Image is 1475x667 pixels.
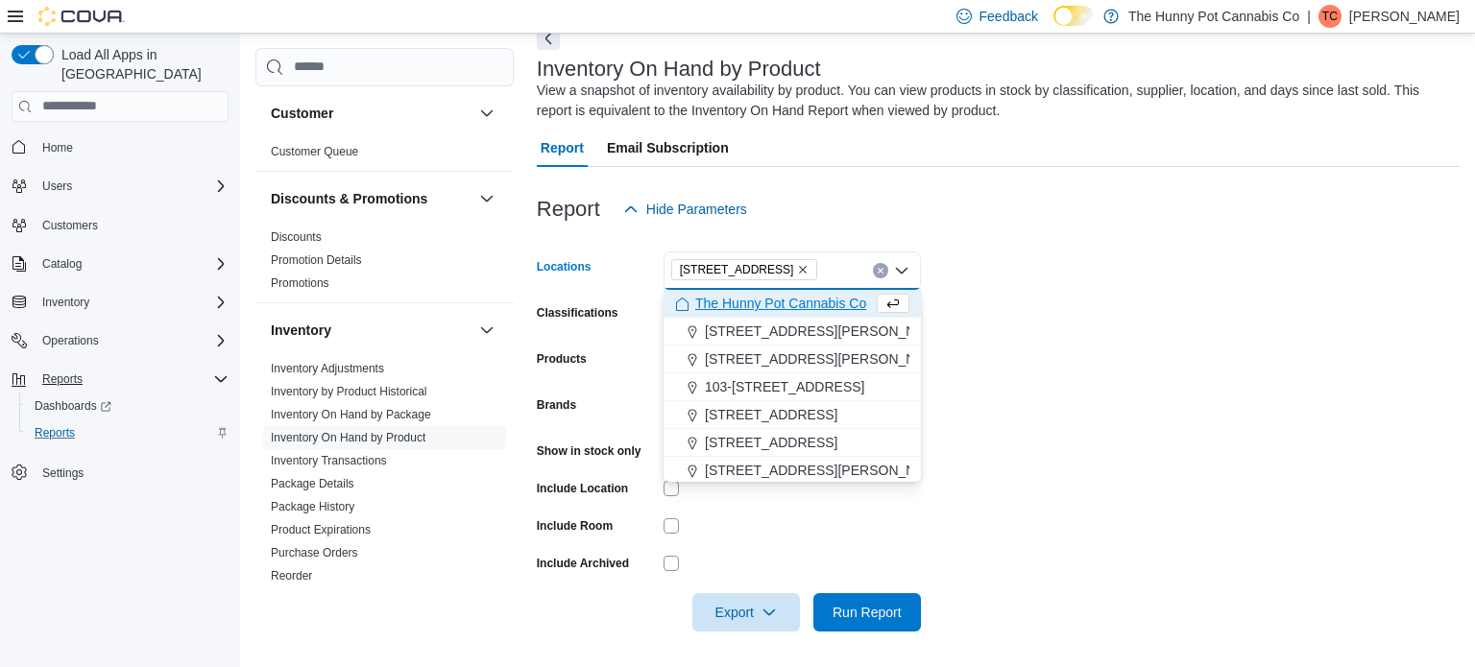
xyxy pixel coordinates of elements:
span: [STREET_ADDRESS][PERSON_NAME] [705,461,949,480]
button: Catalog [35,252,89,275]
span: The Hunny Pot Cannabis Co [695,294,866,313]
span: Reports [35,368,229,391]
label: Brands [537,397,576,413]
span: [STREET_ADDRESS] [705,433,837,452]
h3: Report [537,198,600,221]
button: Inventory [35,291,97,314]
span: Email Subscription [607,129,729,167]
span: Discounts [271,229,322,245]
button: Operations [4,327,236,354]
img: Cova [38,7,125,26]
button: Users [35,175,80,198]
h3: Inventory [271,321,331,340]
label: Show in stock only [537,443,641,459]
label: Classifications [537,305,618,321]
span: Package Details [271,476,354,491]
nav: Complex example [12,126,229,536]
span: Inventory Transactions [271,453,387,468]
div: Tabatha Cruickshank [1318,5,1342,28]
span: TC [1322,5,1338,28]
a: Customers [35,214,106,237]
p: [PERSON_NAME] [1349,5,1460,28]
button: Next [537,27,560,50]
p: | [1307,5,1311,28]
button: [STREET_ADDRESS] [664,429,921,457]
button: [STREET_ADDRESS][PERSON_NAME] [664,457,921,485]
span: Inventory On Hand by Package [271,407,431,422]
label: Products [537,351,587,367]
button: Hide Parameters [616,190,755,228]
span: Home [35,135,229,159]
button: The Hunny Pot Cannabis Co [664,290,921,318]
span: Inventory [35,291,229,314]
a: Package History [271,500,354,513]
span: Reports [42,371,83,387]
a: Reports [27,421,83,444]
a: Settings [35,462,91,485]
a: Inventory On Hand by Package [271,408,431,421]
a: Package Details [271,477,354,490]
button: Remove 334 Wellington Rd from selection in this group [797,264,809,275]
span: [STREET_ADDRESS] [680,260,794,279]
div: Customer [255,140,514,171]
span: [STREET_ADDRESS] [705,405,837,424]
a: Dashboards [19,393,236,419]
button: Users [4,173,236,200]
span: Report [541,129,584,167]
span: 334 Wellington Rd [671,259,818,280]
button: Export [692,593,800,631]
span: Hide Parameters [646,200,747,219]
button: Customers [4,211,236,239]
button: Reports [4,366,236,393]
span: Inventory [42,295,89,310]
label: Include Archived [537,556,629,571]
span: Export [704,593,788,631]
span: Run Report [833,603,902,622]
span: Dashboards [35,398,111,414]
a: Purchase Orders [271,546,358,560]
span: Home [42,140,73,155]
a: Dashboards [27,394,119,417]
span: Settings [42,465,84,481]
button: [STREET_ADDRESS][PERSON_NAME] [664,318,921,345]
a: Inventory Adjustments [271,362,384,375]
span: Catalog [42,256,82,272]
span: Customers [35,213,229,237]
label: Locations [537,259,592,274]
span: Inventory Adjustments [271,361,384,376]
a: Inventory Transactions [271,454,387,467]
a: Customer Queue [271,145,358,158]
button: Inventory [475,319,498,342]
div: Discounts & Promotions [255,226,514,302]
h3: Customer [271,104,333,123]
span: [STREET_ADDRESS][PERSON_NAME] [705,322,949,341]
span: Settings [35,460,229,484]
span: Load All Apps in [GEOGRAPHIC_DATA] [54,45,229,83]
span: Reorder [271,568,312,584]
span: Reports [35,425,75,441]
button: [STREET_ADDRESS] [664,401,921,429]
button: Discounts & Promotions [271,189,472,208]
button: Catalog [4,250,236,277]
span: [STREET_ADDRESS][PERSON_NAME] [705,349,949,369]
span: Promotions [271,275,329,291]
span: Promotion Details [271,252,362,268]
a: Promotions [271,276,329,290]
div: Inventory [255,357,514,618]
span: Users [35,175,229,198]
h3: Discounts & Promotions [271,189,427,208]
button: Discounts & Promotions [475,187,498,210]
span: Dashboards [27,394,229,417]
button: Clear input [873,263,888,278]
span: 103-[STREET_ADDRESS] [705,377,865,396]
a: Discounts [271,230,322,244]
label: Include Location [537,481,628,496]
button: Reports [19,419,236,446]
span: Customer Queue [271,144,358,159]
span: Purchase Orders [271,545,358,560]
button: Settings [4,458,236,486]
span: Product Expirations [271,522,371,537]
span: Inventory by Product Historical [271,384,427,399]
label: Include Room [537,518,613,534]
